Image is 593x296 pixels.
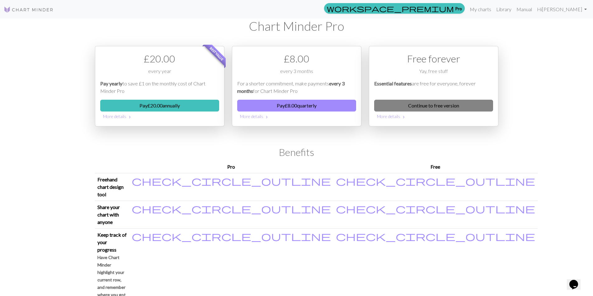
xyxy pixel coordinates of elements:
[100,80,122,86] em: Pay yearly
[324,3,465,14] a: Pro
[4,6,54,13] img: Logo
[264,114,269,120] span: chevron_right
[494,3,514,16] a: Library
[132,203,331,214] span: check_circle_outline
[237,80,356,95] p: For a shorter commitment, make payments for Chart Minder Pro
[127,114,132,120] span: chevron_right
[237,112,356,121] button: More details
[95,146,498,158] h2: Benefits
[95,46,224,126] div: Payment option 1
[467,3,494,16] a: My charts
[100,80,219,95] p: to save £1 on the monthly cost of Chart Minder Pro
[97,176,127,198] p: Freehand chart design tool
[132,230,331,242] span: check_circle_outline
[327,4,454,13] span: workspace_premium
[374,80,493,95] p: are free for everyone, forever
[100,67,219,80] div: every year
[132,175,331,187] span: check_circle_outline
[129,161,333,173] th: Pro
[97,203,127,226] p: Share your chart with anyone
[374,80,412,86] em: Essential features
[132,203,331,213] i: Included
[374,100,493,112] a: Continue to free version
[132,231,331,241] i: Included
[237,51,356,66] div: £ 8.00
[369,46,498,126] div: Free option
[336,203,535,213] i: Included
[97,231,127,253] p: Keep track of your progress
[374,67,493,80] div: Yay, free stuff
[336,203,535,214] span: check_circle_outline
[100,112,219,121] button: More details
[374,112,493,121] button: More details
[336,230,535,242] span: check_circle_outline
[336,175,535,187] span: check_circle_outline
[336,231,535,241] i: Included
[567,271,587,290] iframe: chat widget
[237,67,356,80] div: every 3 months
[203,41,230,67] span: Best value
[100,51,219,66] div: £ 20.00
[132,176,331,186] i: Included
[333,161,538,173] th: Free
[95,19,498,34] h1: Chart Minder Pro
[237,100,356,112] button: Pay£8.00quarterly
[374,51,493,66] div: Free forever
[232,46,361,126] div: Payment option 2
[336,176,535,186] i: Included
[401,114,406,120] span: chevron_right
[237,80,345,94] em: every 3 months
[534,3,589,16] a: Hi[PERSON_NAME]
[514,3,534,16] a: Manual
[100,100,219,112] button: Pay£20.00annually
